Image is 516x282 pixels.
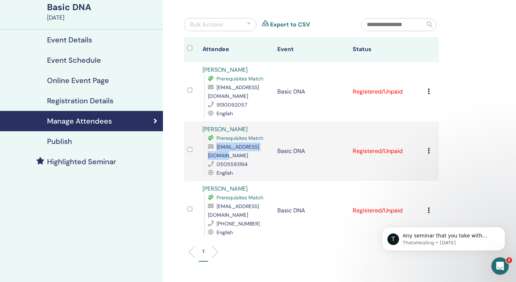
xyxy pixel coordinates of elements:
[47,56,101,65] h4: Event Schedule
[270,20,310,29] a: Export to CSV
[47,1,159,13] div: Basic DNA
[47,137,72,146] h4: Publish
[47,76,109,85] h4: Online Event Page
[371,212,516,262] iframe: Intercom notifications message
[47,117,112,125] h4: Manage Attendees
[506,257,512,263] span: 2
[47,36,92,44] h4: Event Details
[491,257,509,275] iframe: Intercom live chat
[190,20,223,29] div: Bulk Actions
[47,157,116,166] h4: Highlighted Seminar
[217,229,233,236] span: English
[217,170,233,176] span: English
[217,220,260,227] span: [PHONE_NUMBER]
[217,110,233,117] span: English
[202,66,248,74] a: [PERSON_NAME]
[274,181,349,240] td: Basic DNA
[217,194,263,201] span: Prerequisites Match
[208,84,259,99] span: [EMAIL_ADDRESS][DOMAIN_NAME]
[47,96,113,105] h4: Registration Details
[199,37,274,62] th: Attendee
[349,37,424,62] th: Status
[274,37,349,62] th: Event
[217,75,263,82] span: Prerequisites Match
[202,185,248,192] a: [PERSON_NAME]
[274,62,349,121] td: Basic DNA
[208,203,259,218] span: [EMAIL_ADDRESS][DOMAIN_NAME]
[208,144,259,159] span: [EMAIL_ADDRESS][DOMAIN_NAME]
[47,13,159,22] div: [DATE]
[202,125,248,133] a: [PERSON_NAME]
[43,1,163,22] a: Basic DNA[DATE]
[217,161,248,167] span: 0505593194
[274,121,349,181] td: Basic DNA
[202,248,204,255] p: 1
[217,101,247,108] span: 9130092057
[217,135,263,141] span: Prerequisites Match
